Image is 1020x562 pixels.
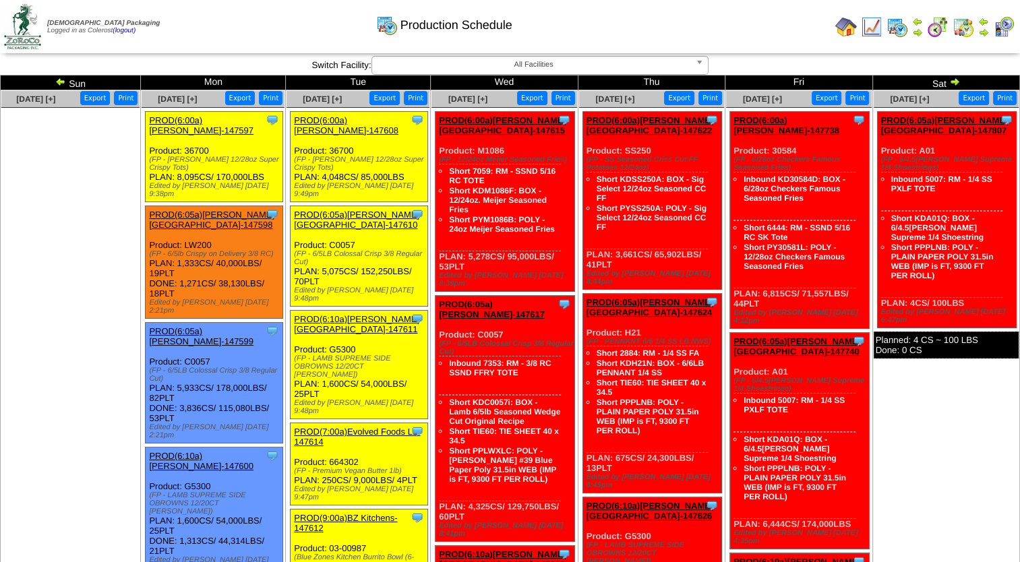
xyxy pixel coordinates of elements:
img: arrowleft.gif [912,16,923,27]
img: Tooltip [411,312,424,325]
td: Tue [286,75,431,90]
div: (FP - 6/4.5[PERSON_NAME] Supreme 1/4 Shoestrings) [733,377,869,393]
span: All Facilities [378,57,690,73]
div: Product: LW200 PLAN: 1,333CS / 40,000LBS / 19PLT DONE: 1,271CS / 38,130LBS / 18PLT [146,206,282,319]
a: Short KDSS250A: BOX - Sig Select 12/24oz Seasoned CC FF [597,175,707,203]
a: PROD(6:10a)[PERSON_NAME][GEOGRAPHIC_DATA]-147611 [294,314,419,334]
div: Product: A01 PLAN: 6,444CS / 174,000LBS [730,333,870,549]
a: (logout) [113,27,136,34]
button: Export [959,91,989,105]
span: Production Schedule [400,18,512,32]
div: Edited by [PERSON_NAME] [DATE] 2:21pm [149,299,282,315]
img: calendarinout.gif [953,16,974,38]
button: Export [812,91,842,105]
div: (FP - 6/28oz Checkers Famous Seasoned Fries) [733,156,869,172]
div: (FP - 6/5LB Colossal Crisp 3/8 Regular Cut) [294,250,427,266]
button: Export [369,91,400,105]
a: PROD(6:05a)[PERSON_NAME][GEOGRAPHIC_DATA]-147807 [881,115,1009,135]
a: PROD(6:05a)[PERSON_NAME][GEOGRAPHIC_DATA]-147740 [733,336,861,356]
div: (FP - 6/5LB Colossal Crisp 3/8 Regular Cut) [149,367,282,383]
img: calendarprod.gif [376,14,398,36]
div: Edited by [PERSON_NAME] [DATE] 2:21pm [149,423,282,439]
div: Product: C0057 PLAN: 5,075CS / 152,250LBS / 70PLT [291,206,427,307]
span: [DATE] [+] [890,94,929,104]
a: PROD(6:00a)[PERSON_NAME]-147597 [149,115,253,135]
div: Edited by [PERSON_NAME] [DATE] 6:47pm [881,308,1017,324]
img: arrowright.gif [912,27,923,38]
a: Short PY30581L: POLY - 12/28oz Checkers Famous Seasoned Fries [744,243,845,271]
button: Print [259,91,282,105]
div: Product: 30584 PLAN: 6,815CS / 71,557LBS / 44PLT [730,112,870,329]
button: Export [664,91,694,105]
div: Product: SS250 PLAN: 3,661CS / 65,902LBS / 41PLT [582,112,722,290]
button: Print [993,91,1017,105]
a: [DATE] [+] [303,94,342,104]
a: Short PPPLNB: POLY - PLAIN PAPER POLY 31.5in WEB (IMP is FT, 9300 FT PER ROLL) [597,398,699,435]
button: Print [404,91,427,105]
div: Product: C0057 PLAN: 4,325CS / 129,750LBS / 60PLT [436,296,575,542]
img: Tooltip [558,547,571,561]
a: Short KDA01Q: BOX - 6/4.5[PERSON_NAME] Supreme 1/4 Shoestring [744,435,836,463]
div: Edited by [PERSON_NAME] [DATE] 8:45pm [587,473,722,489]
a: Inbound 5007: RM - 1/4 SS PXLF TOTE [891,175,992,193]
div: Edited by [PERSON_NAME] [DATE] 9:49pm [294,182,427,198]
div: Edited by [PERSON_NAME] [DATE] 8:44pm [587,270,722,286]
div: Edited by [PERSON_NAME] [DATE] 8:41pm [439,522,574,538]
td: Fri [725,75,872,90]
div: Edited by [PERSON_NAME] [DATE] 8:39pm [439,272,574,288]
img: Tooltip [266,113,279,127]
div: (FP - LAMB SUPREME SIDE OBROWNS 12/20CT [PERSON_NAME]) [149,491,282,516]
a: Inbound 7353: RM - 3/8 RC SSND FFRY TOTE [449,358,551,377]
div: (FP - 6/5LB Colossal Crisp 3/8 Regular Cut) [439,340,574,356]
td: Mon [141,75,286,90]
a: [DATE] [+] [595,94,634,104]
span: [DEMOGRAPHIC_DATA] Packaging [47,20,160,27]
div: (FP - Premium Vegan Butter 1lb) [294,467,427,475]
div: (FP - [PERSON_NAME] 12/28oz Super Crispy Tots) [149,156,282,172]
div: (FP - 6/4.5[PERSON_NAME] Supreme 1/4 Shoestrings) [881,156,1017,172]
div: Edited by [PERSON_NAME] [DATE] 9:48pm [294,399,427,415]
a: PROD(6:05a)[PERSON_NAME][GEOGRAPHIC_DATA]-147610 [294,210,419,230]
div: Product: 36700 PLAN: 8,095CS / 170,000LBS [146,112,282,202]
div: (FP - [PERSON_NAME] 12/28oz Super Crispy Tots) [294,156,427,172]
a: PROD(9:00a)BZ Kitchens-147612 [294,513,397,533]
div: Edited by [PERSON_NAME] [DATE] 9:47pm [294,485,427,501]
img: Tooltip [558,113,571,127]
a: PROD(6:00a)[PERSON_NAME][GEOGRAPHIC_DATA]-147615 [439,115,566,135]
a: Inbound KD30584D: BOX - 6/28oz Checkers Famous Seasoned Fries [744,175,845,203]
a: [DATE] [+] [743,94,782,104]
img: Tooltip [411,113,424,127]
a: [DATE] [+] [158,94,197,104]
a: Short KDC0057i: BOX - Lamb 6/5lb Seasoned Wedge Cut Original Recipe [449,398,560,426]
a: Short TIE60: TIE SHEET 40 x 34.5 [449,427,559,445]
img: arrowright.gif [949,76,960,87]
img: Tooltip [705,113,719,127]
button: Export [225,91,256,105]
button: Print [114,91,138,105]
div: (FP - PENNANT 6/6 1/4 SS LB NWS) [587,338,722,346]
a: Short KDM1086F: BOX - 12/24oz. Meijer Seasoned Fries [449,186,547,214]
div: (FP - LAMB SUPREME SIDE OBROWNS 12/20CT [PERSON_NAME]) [294,354,427,379]
a: [DATE] [+] [448,94,487,104]
a: PROD(6:05a)[PERSON_NAME][GEOGRAPHIC_DATA]-147598 [149,210,274,230]
img: Tooltip [852,334,866,348]
a: PROD(6:00a)[PERSON_NAME][GEOGRAPHIC_DATA]-147622 [587,115,714,135]
button: Print [551,91,575,105]
a: Short PPPLNB: POLY - PLAIN PAPER POLY 31.5in WEB (IMP is FT, 9300 FT PER ROLL) [744,464,846,501]
td: Sun [1,75,141,90]
img: Tooltip [705,499,719,512]
a: PROD(6:05a)[PERSON_NAME]-147617 [439,299,545,319]
button: Print [845,91,869,105]
a: [DATE] [+] [16,94,55,104]
div: Product: A01 PLAN: 4CS / 100LBS [877,112,1017,328]
a: Short TIE60: TIE SHEET 40 x 34.5 [597,378,707,397]
img: Tooltip [411,511,424,524]
a: Short 6444: RM - SSND 5/16 RC SK Tote [744,223,850,242]
img: arrowleft.gif [55,76,66,87]
a: Short PYM1086B: POLY - 24oz Meijer Seasoned Fries [449,215,555,234]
